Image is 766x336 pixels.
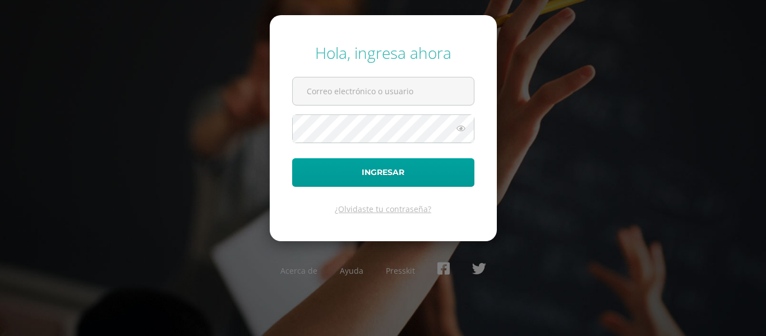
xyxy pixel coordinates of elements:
[340,265,363,276] a: Ayuda
[280,265,317,276] a: Acerca de
[335,204,431,214] a: ¿Olvidaste tu contraseña?
[292,158,474,187] button: Ingresar
[386,265,415,276] a: Presskit
[293,77,474,105] input: Correo electrónico o usuario
[292,42,474,63] div: Hola, ingresa ahora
